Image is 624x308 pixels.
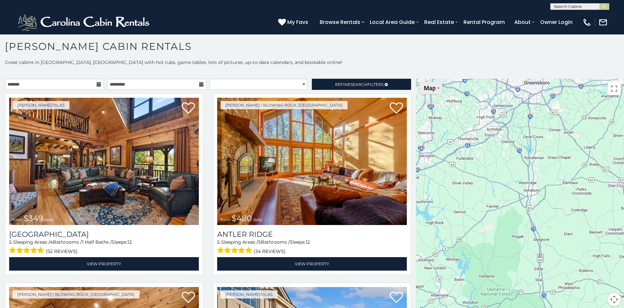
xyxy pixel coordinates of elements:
[9,239,12,245] span: 5
[537,16,576,28] a: Owner Login
[217,239,407,256] div: Sleeping Areas / Bathrooms / Sleeps:
[220,101,348,109] a: [PERSON_NAME] / Blowing Rock, [GEOGRAPHIC_DATA]
[419,82,442,94] button: Change map style
[608,82,621,95] button: Toggle fullscreen view
[232,214,252,223] span: $480
[217,257,407,271] a: View Property
[24,214,43,223] span: $349
[12,101,69,109] a: [PERSON_NAME]/Vilas
[278,18,310,27] a: My Favs
[45,217,54,222] span: daily
[182,291,195,305] a: Add to favorites
[390,291,403,305] a: Add to favorites
[598,18,608,27] img: mail-regular-white.png
[421,16,457,28] a: Real Estate
[390,102,403,115] a: Add to favorites
[9,230,199,239] a: [GEOGRAPHIC_DATA]
[367,16,418,28] a: Local Area Guide
[9,230,199,239] h3: Diamond Creek Lodge
[9,98,199,225] a: Diamond Creek Lodge from $349 daily
[50,239,53,245] span: 4
[582,18,592,27] img: phone-regular-white.png
[46,247,78,256] span: (52 reviews)
[306,239,310,245] span: 12
[9,257,199,271] a: View Property
[217,98,407,225] img: Antler Ridge
[335,82,384,87] span: Refine Filters
[511,16,534,28] a: About
[217,230,407,239] a: Antler Ridge
[12,290,140,298] a: [PERSON_NAME] / Blowing Rock, [GEOGRAPHIC_DATA]
[9,98,199,225] img: Diamond Creek Lodge
[127,239,132,245] span: 12
[82,239,112,245] span: 1 Half Baths /
[253,217,262,222] span: daily
[182,102,195,115] a: Add to favorites
[424,85,436,92] span: Map
[12,217,22,222] span: from
[460,16,508,28] a: Rental Program
[608,293,621,306] button: Map camera controls
[220,290,277,298] a: [PERSON_NAME]/Vilas
[217,98,407,225] a: Antler Ridge from $480 daily
[258,239,261,245] span: 5
[220,217,230,222] span: from
[217,239,220,245] span: 5
[9,239,199,256] div: Sleeping Areas / Bathrooms / Sleeps:
[254,247,286,256] span: (34 reviews)
[350,82,368,87] span: Search
[287,18,308,26] span: My Favs
[316,16,364,28] a: Browse Rentals
[16,12,152,32] img: White-1-2.png
[312,79,411,90] a: RefineSearchFilters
